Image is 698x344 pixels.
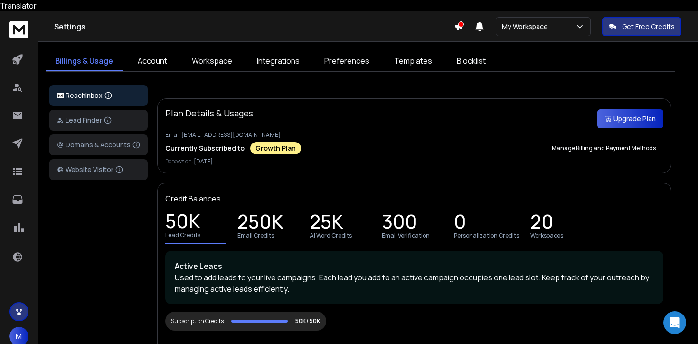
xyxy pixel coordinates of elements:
[237,217,283,230] p: 250K
[602,17,681,36] button: Get Free Credits
[250,142,301,154] div: Growth Plan
[544,139,663,158] button: Manage Billing and Payment Methods
[57,93,64,99] img: logo
[165,216,200,229] p: 50K
[552,144,656,152] p: Manage Billing and Payment Methods
[454,217,466,230] p: 0
[49,85,148,106] button: ReachInbox
[46,51,123,71] a: Billings & Usage
[165,193,221,204] p: Credit Balances
[175,272,654,295] p: Used to add leads to your live campaigns. Each lead you add to an active campaign occupies one le...
[247,51,309,71] a: Integrations
[49,134,148,155] button: Domains & Accounts
[165,231,200,239] p: Lead Credits
[237,232,274,239] p: Email Credits
[165,143,245,153] p: Currently Subscribed to
[454,232,519,239] p: Personalization Credits
[622,22,675,31] p: Get Free Credits
[385,51,442,71] a: Templates
[663,311,686,334] div: Open Intercom Messenger
[128,51,177,71] a: Account
[530,232,563,239] p: Workspaces
[597,109,663,128] button: Upgrade Plan
[175,260,654,272] p: Active Leads
[530,217,554,230] p: 20
[54,21,454,32] h1: Settings
[502,22,552,31] p: My Workspace
[182,51,242,71] a: Workspace
[447,51,495,71] a: Blocklist
[315,51,379,71] a: Preferences
[49,110,148,131] button: Lead Finder
[194,157,213,165] span: [DATE]
[382,232,430,239] p: Email Verification
[165,131,663,139] p: Email: [EMAIL_ADDRESS][DOMAIN_NAME]
[165,106,253,120] p: Plan Details & Usages
[382,217,417,230] p: 300
[310,217,343,230] p: 25K
[165,158,663,165] p: Renews on:
[295,317,321,325] p: 50K/ 50K
[49,159,148,180] button: Website Visitor
[310,232,352,239] p: AI Word Credits
[171,317,224,325] div: Subscription Credits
